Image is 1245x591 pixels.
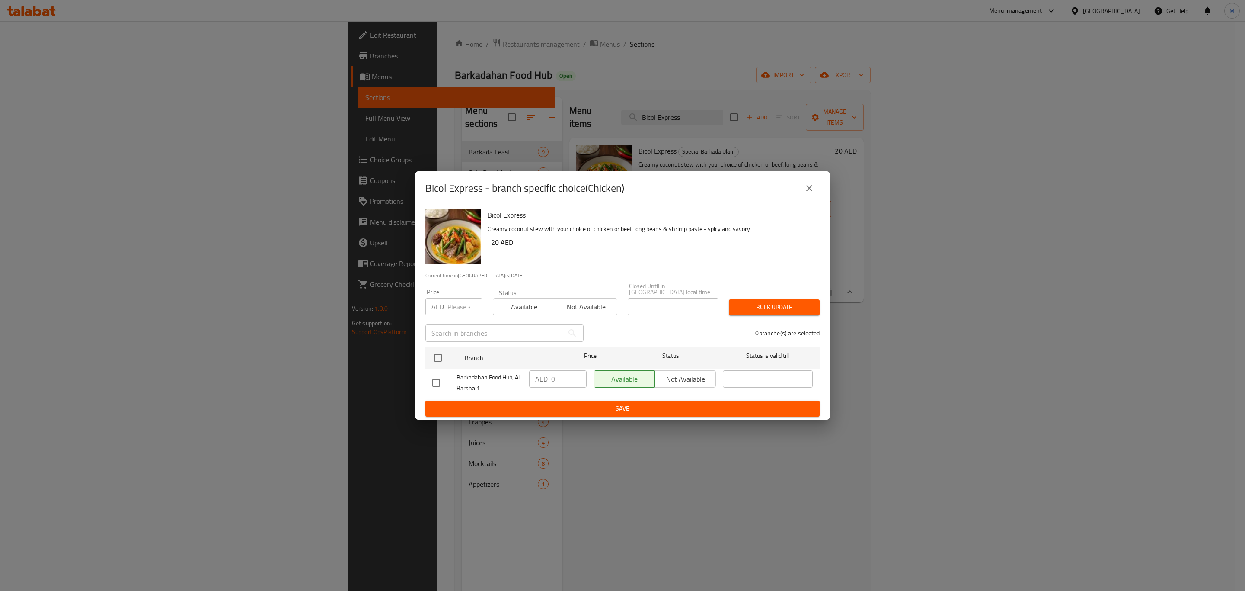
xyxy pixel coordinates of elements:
span: Status [626,350,716,361]
button: close [799,178,820,199]
img: Bicol Express [425,209,481,264]
p: AED [431,302,444,312]
p: AED [535,374,548,384]
span: Barkadahan Food Hub, Al Barsha 1 [456,372,522,394]
button: Save [425,401,820,417]
span: Available [497,301,552,313]
span: Price [562,350,619,361]
p: 0 branche(s) are selected [755,329,820,337]
h6: 20 AED [491,236,813,248]
h2: Bicol Express - branch specific choice(Chicken) [425,181,624,195]
p: Creamy coconut stew with your choice of chicken or beef, long beans & shrimp paste - spicy and sa... [488,224,813,234]
span: Not available [559,301,613,313]
p: Current time in [GEOGRAPHIC_DATA] is [DATE] [425,272,820,279]
input: Search in branches [425,324,564,342]
span: Branch [465,353,555,363]
input: Please enter price [447,298,482,315]
span: Status is valid till [723,350,813,361]
input: Please enter price [551,370,587,388]
span: Bulk update [736,302,813,313]
h6: Bicol Express [488,209,813,221]
button: Bulk update [729,299,820,315]
button: Available [493,298,555,315]
span: Save [432,403,813,414]
button: Not available [555,298,617,315]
